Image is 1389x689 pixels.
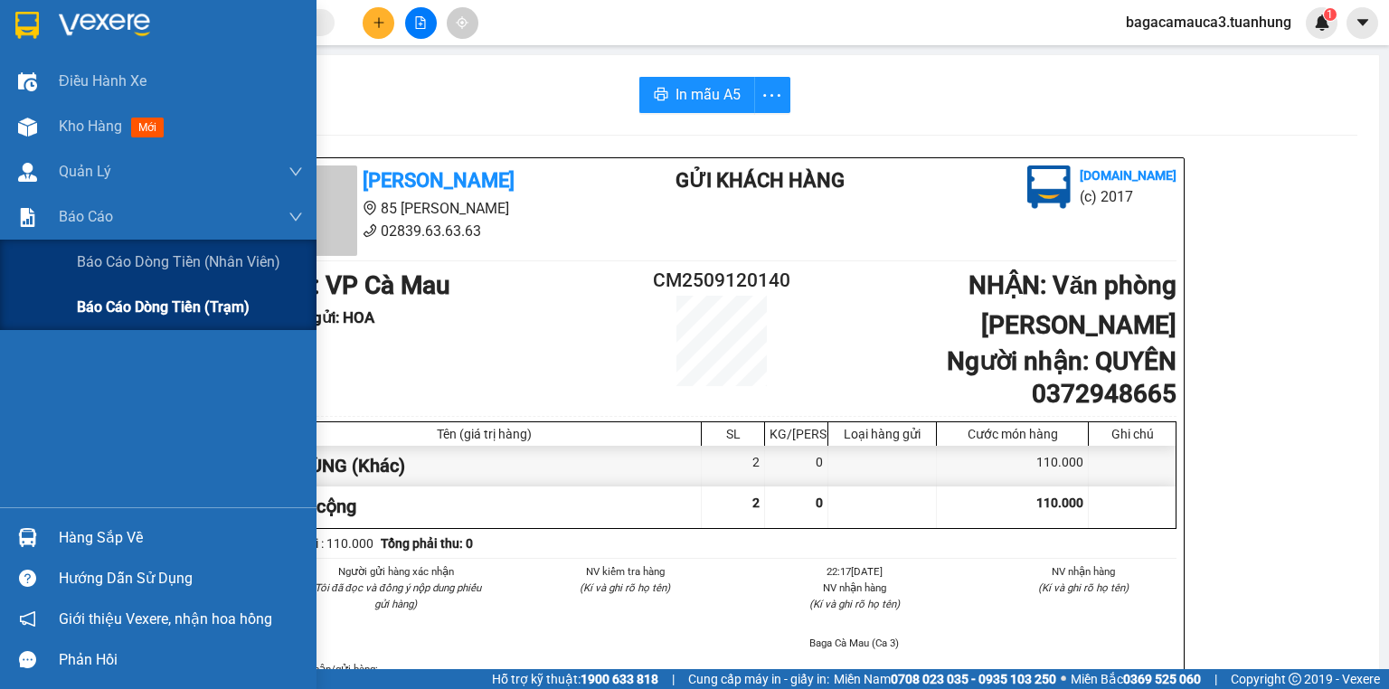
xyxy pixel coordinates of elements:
[18,72,37,91] img: warehouse-icon
[834,669,1056,689] span: Miền Nam
[447,7,478,39] button: aim
[654,87,668,104] span: printer
[59,608,272,630] span: Giới thiệu Vexere, nhận hoa hồng
[941,427,1083,441] div: Cước món hàng
[891,672,1056,686] strong: 0708 023 035 - 0935 103 250
[754,77,790,113] button: more
[761,563,948,580] li: 22:17[DATE]
[1314,14,1330,31] img: icon-new-feature
[1027,165,1071,209] img: logo.jpg
[1355,14,1371,31] span: caret-down
[1038,581,1129,594] i: (Kí và ghi rõ họ tên)
[59,160,111,183] span: Quản Lý
[311,581,481,610] i: (Tôi đã đọc và đồng ý nộp dung phiếu gửi hàng)
[809,598,900,610] i: (Kí và ghi rõ họ tên)
[1036,496,1083,510] span: 110.000
[303,563,489,580] li: Người gửi hàng xác nhận
[1327,8,1333,21] span: 1
[288,210,303,224] span: down
[288,165,303,179] span: down
[1111,11,1306,33] span: bagacamauca3.tuanhung
[19,610,36,628] span: notification
[267,308,374,326] b: Người gửi : HOA
[947,346,1176,409] b: Người nhận : QUYÊN 0372948665
[1324,8,1337,21] sup: 1
[131,118,164,137] span: mới
[19,570,36,587] span: question-circle
[646,266,798,296] h2: CM2509120140
[761,580,948,596] li: NV nhận hàng
[672,669,675,689] span: |
[833,427,931,441] div: Loại hàng gửi
[104,66,118,80] span: phone
[8,113,192,143] b: GỬI : VP Cà Mau
[272,427,696,441] div: Tên (giá trị hàng)
[8,40,345,62] li: 85 [PERSON_NAME]
[765,446,828,486] div: 0
[969,270,1176,340] b: NHẬN : Văn phòng [PERSON_NAME]
[1080,185,1176,208] li: (c) 2017
[381,536,473,551] b: Tổng phải thu: 0
[267,270,450,300] b: GỬI : VP Cà Mau
[59,524,303,552] div: Hàng sắp về
[18,208,37,227] img: solution-icon
[1214,669,1217,689] span: |
[1289,673,1301,685] span: copyright
[752,496,760,510] span: 2
[18,163,37,182] img: warehouse-icon
[59,118,122,135] span: Kho hàng
[991,563,1177,580] li: NV nhận hàng
[267,220,603,242] li: 02839.63.63.63
[456,16,468,29] span: aim
[363,169,515,192] b: [PERSON_NAME]
[77,250,280,273] span: Báo cáo dòng tiền (nhân viên)
[405,7,437,39] button: file-add
[373,16,385,29] span: plus
[59,565,303,592] div: Hướng dẫn sử dụng
[1346,7,1378,39] button: caret-down
[533,563,719,580] li: NV kiểm tra hàng
[59,205,113,228] span: Báo cáo
[19,651,36,668] span: message
[104,43,118,58] span: environment
[580,581,670,594] i: (Kí và ghi rõ họ tên)
[18,118,37,137] img: warehouse-icon
[688,669,829,689] span: Cung cấp máy in - giấy in:
[268,446,702,486] div: 2 THÙNG (Khác)
[59,70,146,92] span: Điều hành xe
[1061,675,1066,683] span: ⚪️
[761,635,948,651] li: Baga Cà Mau (Ca 3)
[15,12,39,39] img: logo-vxr
[77,296,250,318] span: Báo cáo dòng tiền (trạm)
[363,201,377,215] span: environment
[18,528,37,547] img: warehouse-icon
[702,446,765,486] div: 2
[1071,669,1201,689] span: Miền Bắc
[59,647,303,674] div: Phản hồi
[414,16,427,29] span: file-add
[104,12,256,34] b: [PERSON_NAME]
[816,496,823,510] span: 0
[581,672,658,686] strong: 1900 633 818
[363,7,394,39] button: plus
[770,427,823,441] div: KG/[PERSON_NAME]
[937,446,1089,486] div: 110.000
[755,84,789,107] span: more
[1093,427,1171,441] div: Ghi chú
[706,427,760,441] div: SL
[267,533,373,553] div: Cước Rồi : 110.000
[1123,672,1201,686] strong: 0369 525 060
[267,197,603,220] li: 85 [PERSON_NAME]
[363,223,377,238] span: phone
[8,62,345,85] li: 02839.63.63.63
[492,669,658,689] span: Hỗ trợ kỹ thuật:
[676,83,741,106] span: In mẫu A5
[1080,168,1176,183] b: [DOMAIN_NAME]
[676,169,845,192] b: Gửi khách hàng
[639,77,755,113] button: printerIn mẫu A5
